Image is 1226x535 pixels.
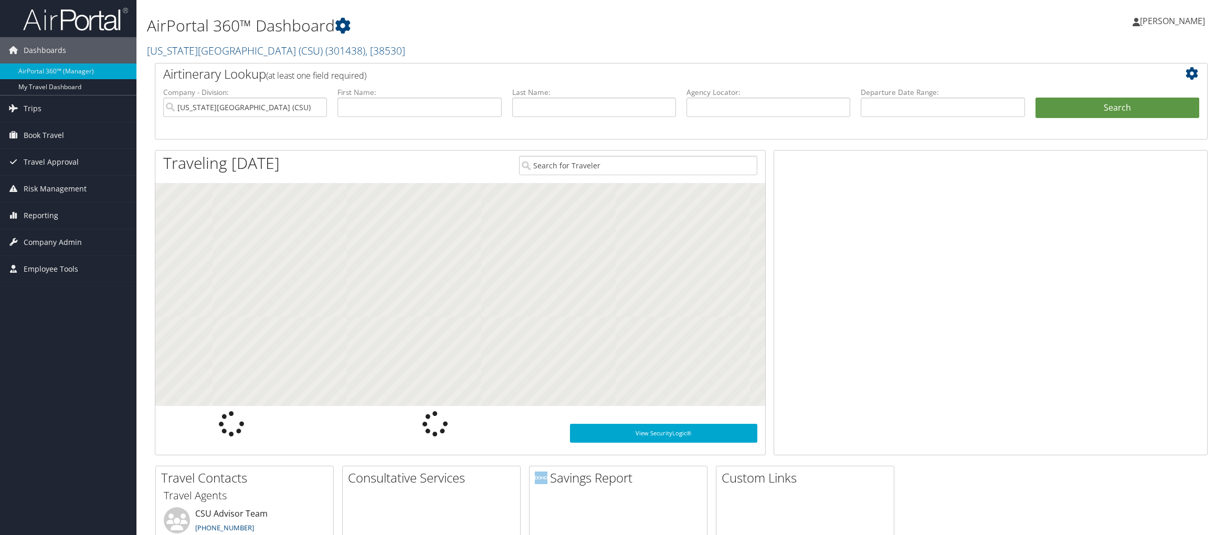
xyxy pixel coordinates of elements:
h2: Consultative Services [348,469,520,487]
label: Last Name: [512,87,676,98]
span: Dashboards [24,37,66,63]
input: Search for Traveler [519,156,757,175]
a: [PERSON_NAME] [1133,5,1216,37]
h3: Travel Agents [164,488,325,503]
span: Risk Management [24,176,87,202]
button: Search [1035,98,1199,119]
label: Company - Division: [163,87,327,98]
h2: Travel Contacts [161,469,333,487]
label: Agency Locator: [686,87,850,98]
span: Company Admin [24,229,82,255]
label: Departure Date Range: [861,87,1024,98]
h1: Traveling [DATE] [163,152,280,174]
h2: Airtinerary Lookup [163,65,1112,83]
span: Book Travel [24,122,64,148]
h2: Custom Links [722,469,894,487]
a: View SecurityLogic® [570,424,757,443]
span: [PERSON_NAME] [1140,15,1205,27]
span: , [ 38530 ] [365,44,405,58]
span: Travel Approval [24,149,79,175]
img: airportal-logo.png [23,7,128,31]
span: ( 301438 ) [325,44,365,58]
span: Employee Tools [24,256,78,282]
span: (at least one field required) [266,70,366,81]
label: First Name: [337,87,501,98]
a: [PHONE_NUMBER] [195,523,254,532]
h1: AirPortal 360™ Dashboard [147,15,859,37]
img: domo-logo.png [535,472,547,484]
a: [US_STATE][GEOGRAPHIC_DATA] (CSU) [147,44,405,58]
h2: Savings Report [535,469,707,487]
span: Reporting [24,202,58,229]
span: Trips [24,95,41,122]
